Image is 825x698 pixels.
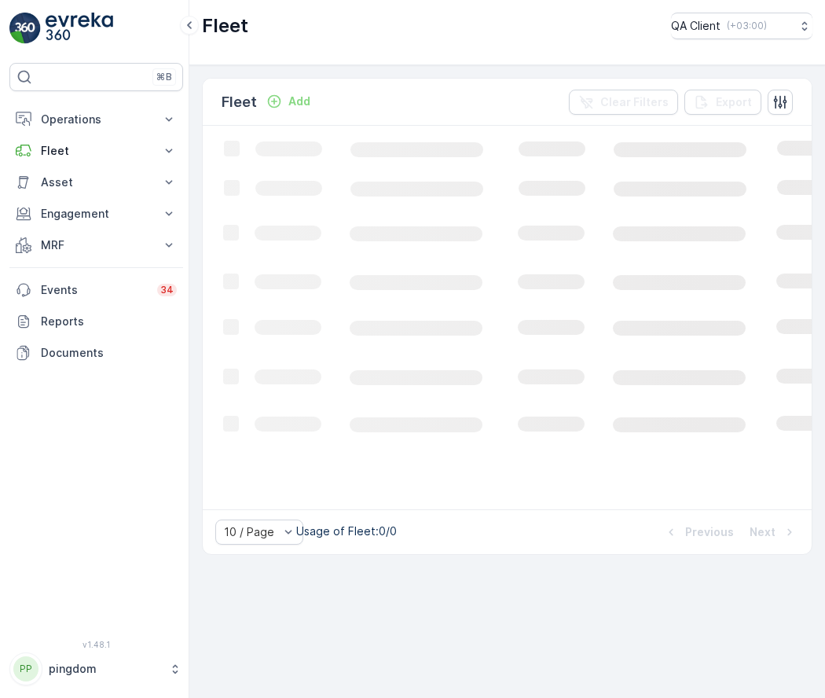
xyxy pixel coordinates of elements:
[748,523,799,542] button: Next
[41,282,148,298] p: Events
[671,18,720,34] p: QA Client
[662,523,735,542] button: Previous
[13,656,38,681] div: PP
[41,206,152,222] p: Engagement
[9,337,183,369] a: Documents
[671,13,812,39] button: QA Client(+03:00)
[9,274,183,306] a: Events34
[41,345,177,361] p: Documents
[41,174,152,190] p: Asset
[9,135,183,167] button: Fleet
[41,112,152,127] p: Operations
[750,524,775,540] p: Next
[296,523,397,539] p: Usage of Fleet : 0/0
[685,524,734,540] p: Previous
[600,94,669,110] p: Clear Filters
[9,230,183,261] button: MRF
[156,71,172,83] p: ⌘B
[684,90,761,115] button: Export
[9,306,183,337] a: Reports
[9,167,183,198] button: Asset
[569,90,678,115] button: Clear Filters
[46,13,113,44] img: logo_light-DOdMpM7g.png
[9,13,41,44] img: logo
[9,640,183,649] span: v 1.48.1
[160,284,174,296] p: 34
[727,20,767,32] p: ( +03:00 )
[41,143,152,159] p: Fleet
[202,13,248,39] p: Fleet
[9,198,183,230] button: Engagement
[9,652,183,685] button: PPpingdom
[41,237,152,253] p: MRF
[716,94,752,110] p: Export
[41,314,177,329] p: Reports
[288,94,310,109] p: Add
[222,91,257,113] p: Fleet
[260,92,317,111] button: Add
[9,104,183,135] button: Operations
[49,661,161,677] p: pingdom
